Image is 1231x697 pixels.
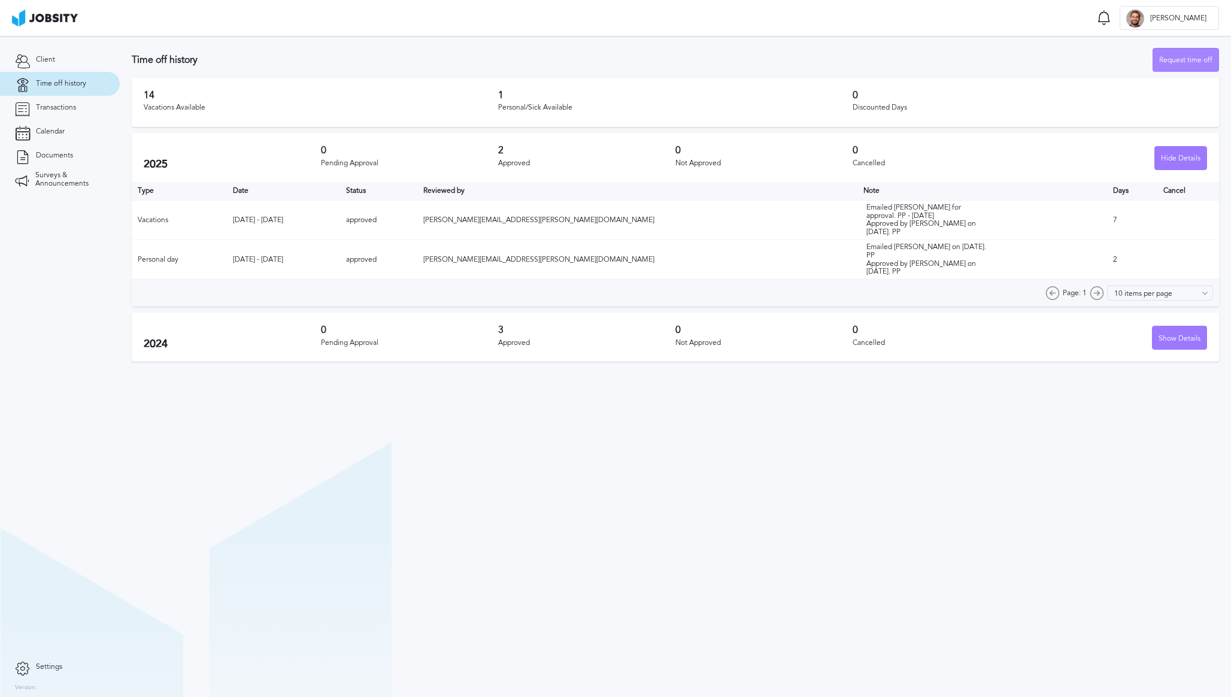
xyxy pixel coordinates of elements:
h3: 1 [498,90,853,101]
th: Toggle SortBy [857,182,1107,200]
div: Approved [498,339,675,347]
h3: 0 [853,325,1030,335]
td: Vacations [132,200,227,240]
h3: 0 [321,145,498,156]
span: Page: 1 [1063,289,1087,298]
div: Not Approved [675,159,853,168]
span: [PERSON_NAME][EMAIL_ADDRESS][PERSON_NAME][DOMAIN_NAME] [423,255,654,263]
div: A [1126,10,1144,28]
button: A[PERSON_NAME] [1120,6,1219,30]
span: Documents [36,151,73,160]
div: Emailed [PERSON_NAME] for approval. PP - [DATE] Approved by [PERSON_NAME] on [DATE]. PP [866,204,986,237]
h2: 2024 [144,338,321,350]
div: Not Approved [675,339,853,347]
h3: 14 [144,90,498,101]
button: Hide Details [1154,146,1207,170]
span: Surveys & Announcements [35,171,105,188]
h3: 2 [498,145,675,156]
div: Approved [498,159,675,168]
div: Personal/Sick Available [498,104,853,112]
h2: 2025 [144,158,321,171]
h3: 0 [675,145,853,156]
div: Vacations Available [144,104,498,112]
div: Request time off [1153,49,1218,72]
button: Show Details [1152,326,1207,350]
td: [DATE] - [DATE] [227,240,339,280]
h3: 3 [498,325,675,335]
h3: 0 [853,90,1207,101]
span: Settings [36,663,62,671]
h3: 0 [321,325,498,335]
td: approved [340,200,417,240]
td: [DATE] - [DATE] [227,200,339,240]
th: Type [132,182,227,200]
div: Show Details [1153,326,1206,350]
span: Transactions [36,104,76,112]
td: 2 [1107,240,1157,280]
div: Pending Approval [321,339,498,347]
img: ab4bad089aa723f57921c736e9817d99.png [12,10,78,26]
span: [PERSON_NAME] [1144,14,1212,23]
div: Cancelled [853,339,1030,347]
th: Days [1107,182,1157,200]
span: Client [36,56,55,64]
div: Cancelled [853,159,1030,168]
button: Request time off [1153,48,1219,72]
h3: 0 [853,145,1030,156]
td: approved [340,240,417,280]
div: Hide Details [1155,147,1206,171]
span: Time off history [36,80,86,88]
span: [PERSON_NAME][EMAIL_ADDRESS][PERSON_NAME][DOMAIN_NAME] [423,216,654,224]
h3: 0 [675,325,853,335]
th: Toggle SortBy [340,182,417,200]
div: Emailed [PERSON_NAME] on [DATE]. PP Approved by [PERSON_NAME] on [DATE]. PP [866,243,986,276]
th: Toggle SortBy [227,182,339,200]
td: Personal day [132,240,227,280]
th: Toggle SortBy [417,182,858,200]
label: Version: [15,684,37,692]
span: Calendar [36,128,65,136]
td: 7 [1107,200,1157,240]
th: Cancel [1157,182,1219,200]
div: Discounted Days [853,104,1207,112]
div: Pending Approval [321,159,498,168]
h3: Time off history [132,54,1153,65]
